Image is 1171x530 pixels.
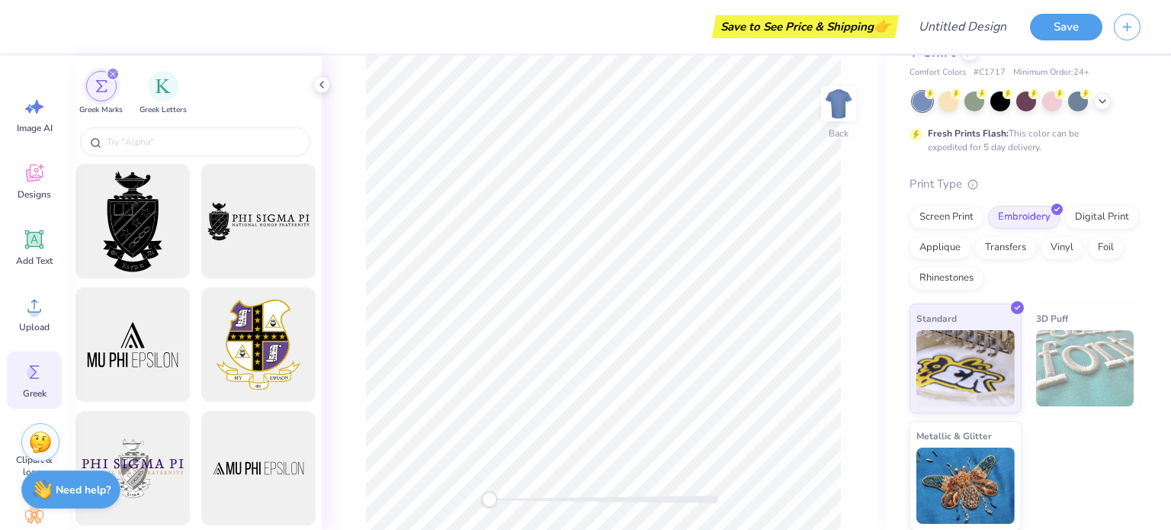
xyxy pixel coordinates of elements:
[79,104,123,116] span: Greek Marks
[16,255,53,267] span: Add Text
[916,448,1015,524] img: Metallic & Glitter
[1030,14,1102,40] button: Save
[974,66,1006,79] span: # C1717
[1036,310,1068,326] span: 3D Puff
[140,71,187,116] button: filter button
[928,127,1009,140] strong: Fresh Prints Flash:
[874,17,890,35] span: 👉
[910,267,983,290] div: Rhinestones
[19,321,50,333] span: Upload
[23,387,47,400] span: Greek
[56,483,111,497] strong: Need help?
[829,127,849,140] div: Back
[1088,236,1124,259] div: Foil
[910,206,983,229] div: Screen Print
[975,236,1036,259] div: Transfers
[79,71,123,116] button: filter button
[95,80,107,92] img: Greek Marks Image
[910,66,966,79] span: Comfort Colors
[1041,236,1083,259] div: Vinyl
[17,122,53,134] span: Image AI
[79,71,123,116] div: filter for Greek Marks
[1013,66,1089,79] span: Minimum Order: 24 +
[823,88,854,119] img: Back
[910,236,970,259] div: Applique
[716,15,895,38] div: Save to See Price & Shipping
[916,330,1015,406] img: Standard
[906,11,1019,42] input: Untitled Design
[1065,206,1139,229] div: Digital Print
[482,492,497,507] div: Accessibility label
[156,79,171,94] img: Greek Letters Image
[105,134,300,149] input: Try "Alpha"
[9,454,59,478] span: Clipart & logos
[916,428,992,444] span: Metallic & Glitter
[18,188,51,201] span: Designs
[910,175,1141,193] div: Print Type
[928,127,1115,154] div: This color can be expedited for 5 day delivery.
[916,310,957,326] span: Standard
[140,104,187,116] span: Greek Letters
[140,71,187,116] div: filter for Greek Letters
[1036,330,1134,406] img: 3D Puff
[988,206,1060,229] div: Embroidery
